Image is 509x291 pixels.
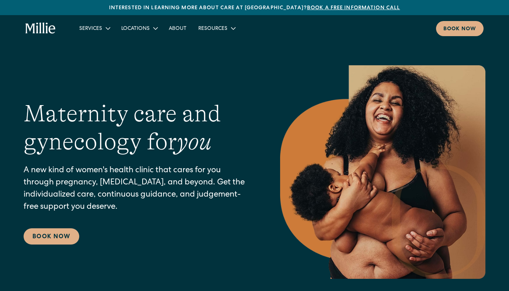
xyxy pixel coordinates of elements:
div: Resources [192,22,241,34]
a: home [25,22,56,34]
a: About [163,22,192,34]
div: Locations [121,25,150,33]
div: Book now [443,25,476,33]
a: Book a free information call [307,6,400,11]
em: you [177,128,212,155]
div: Services [73,22,115,34]
h1: Maternity care and gynecology for [24,100,251,156]
a: Book now [436,21,484,36]
div: Services [79,25,102,33]
p: A new kind of women's health clinic that cares for you through pregnancy, [MEDICAL_DATA], and bey... [24,165,251,214]
img: Smiling mother with her baby in arms, celebrating body positivity and the nurturing bond of postp... [280,65,485,279]
div: Locations [115,22,163,34]
a: Book Now [24,228,79,245]
div: Resources [198,25,227,33]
